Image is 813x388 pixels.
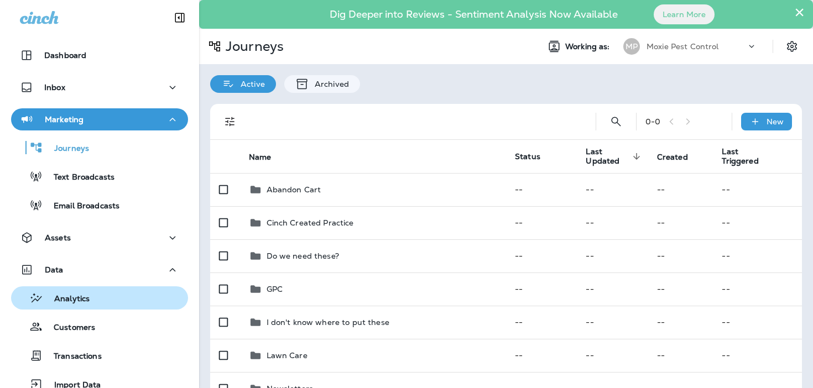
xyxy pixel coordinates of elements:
[648,239,713,272] td: --
[44,51,86,60] p: Dashboard
[645,117,660,126] div: 0 - 0
[586,147,629,166] span: Last Updated
[267,185,321,194] p: Abandon Cart
[45,115,84,124] p: Marketing
[577,272,648,306] td: --
[506,173,577,206] td: --
[43,323,95,333] p: Customers
[565,42,612,51] span: Working as:
[221,38,284,55] p: Journeys
[11,165,188,188] button: Text Broadcasts
[11,76,188,98] button: Inbox
[713,306,802,339] td: --
[713,239,802,272] td: --
[11,315,188,338] button: Customers
[648,306,713,339] td: --
[506,339,577,372] td: --
[722,147,758,166] span: Last Triggered
[577,239,648,272] td: --
[43,172,114,183] p: Text Broadcasts
[267,251,339,260] p: Do we need these?
[11,193,188,217] button: Email Broadcasts
[267,351,308,360] p: Lawn Care
[11,286,188,310] button: Analytics
[648,272,713,306] td: --
[586,147,643,166] span: Last Updated
[506,272,577,306] td: --
[11,344,188,367] button: Transactions
[577,206,648,239] td: --
[782,36,802,56] button: Settings
[722,147,773,166] span: Last Triggered
[506,206,577,239] td: --
[44,83,65,92] p: Inbox
[767,117,784,126] p: New
[713,339,802,372] td: --
[309,80,349,88] p: Archived
[43,201,119,212] p: Email Broadcasts
[164,7,195,29] button: Collapse Sidebar
[648,206,713,239] td: --
[506,306,577,339] td: --
[11,227,188,249] button: Assets
[654,4,715,24] button: Learn More
[235,80,265,88] p: Active
[657,153,688,162] span: Created
[506,239,577,272] td: --
[43,352,102,362] p: Transactions
[45,265,64,274] p: Data
[11,136,188,159] button: Journeys
[249,153,272,162] span: Name
[267,218,354,227] p: Cinch Created Practice
[43,144,89,154] p: Journeys
[219,111,241,133] button: Filters
[11,259,188,281] button: Data
[713,272,802,306] td: --
[11,108,188,130] button: Marketing
[794,3,805,21] button: Close
[298,13,650,16] p: Dig Deeper into Reviews - Sentiment Analysis Now Available
[577,306,648,339] td: --
[577,173,648,206] td: --
[605,111,627,133] button: Search Journeys
[648,173,713,206] td: --
[647,42,719,51] p: Moxie Pest Control
[11,44,188,66] button: Dashboard
[713,206,802,239] td: --
[657,152,702,162] span: Created
[267,285,283,293] p: GPC
[267,318,389,327] p: I don't know where to put these
[713,173,802,206] td: --
[648,339,713,372] td: --
[45,233,71,242] p: Assets
[577,339,648,372] td: --
[249,152,286,162] span: Name
[43,294,90,305] p: Analytics
[623,38,640,55] div: MP
[515,151,540,161] span: Status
